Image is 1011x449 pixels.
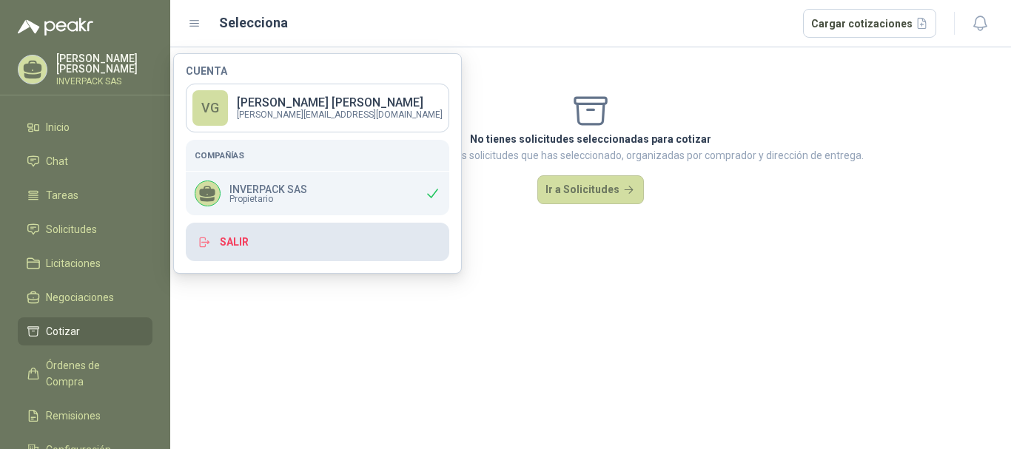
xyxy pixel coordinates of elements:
img: Logo peakr [18,18,93,36]
span: Inicio [46,119,70,135]
button: Cargar cotizaciones [803,9,937,38]
span: Chat [46,153,68,169]
p: INVERPACK SAS [56,77,152,86]
p: [PERSON_NAME] [PERSON_NAME] [237,97,443,109]
span: Órdenes de Compra [46,357,138,390]
span: Cotizar [46,323,80,340]
a: Órdenes de Compra [18,351,152,396]
a: Negociaciones [18,283,152,311]
p: En esta sección, encontrarás las solicitudes que has seleccionado, organizadas por comprador y di... [318,147,864,163]
a: Solicitudes [18,215,152,243]
span: Licitaciones [46,255,101,271]
a: Chat [18,147,152,175]
span: Solicitudes [46,221,97,237]
span: Negociaciones [46,289,114,305]
p: INVERPACK SAS [229,184,307,195]
a: Remisiones [18,402,152,430]
div: INVERPACK SASPropietario [186,172,449,215]
button: Salir [186,223,449,261]
span: Remisiones [46,408,101,424]
a: Inicio [18,113,152,141]
h2: Selecciona [219,13,288,33]
p: [PERSON_NAME] [PERSON_NAME] [56,53,152,74]
h4: Cuenta [186,66,449,76]
p: [PERSON_NAME][EMAIL_ADDRESS][DOMAIN_NAME] [237,110,443,119]
p: No tienes solicitudes seleccionadas para cotizar [318,131,864,147]
button: Ir a Solicitudes [537,175,644,205]
h5: Compañías [195,149,440,162]
a: Tareas [18,181,152,209]
span: Propietario [229,195,307,203]
a: Cotizar [18,317,152,345]
a: VG[PERSON_NAME] [PERSON_NAME][PERSON_NAME][EMAIL_ADDRESS][DOMAIN_NAME] [186,84,449,132]
a: Licitaciones [18,249,152,277]
div: VG [192,90,228,126]
span: Tareas [46,187,78,203]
